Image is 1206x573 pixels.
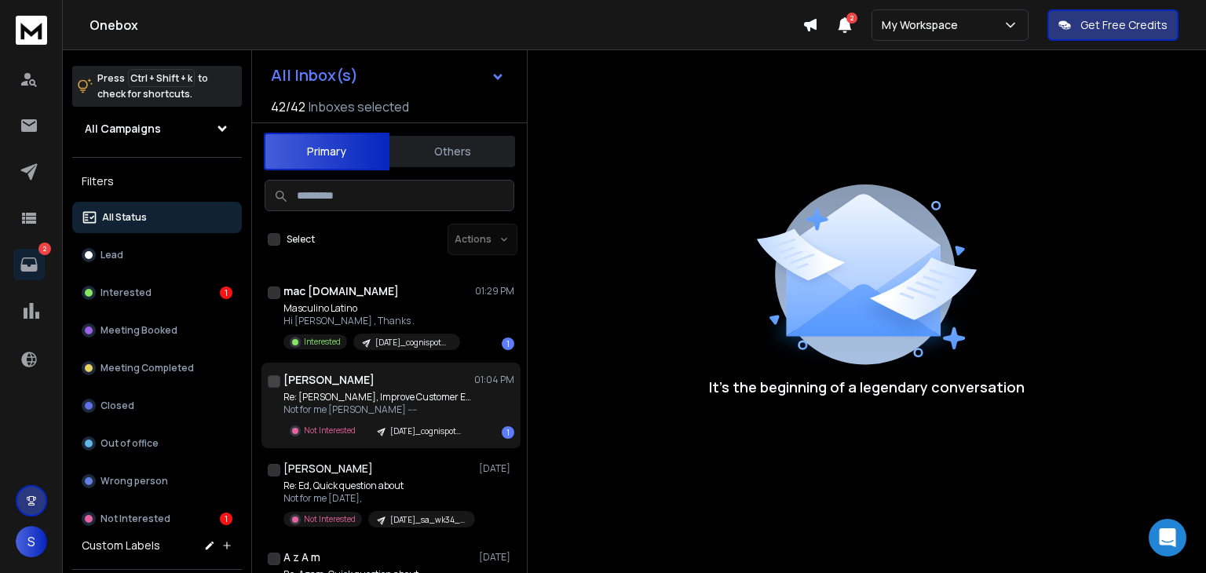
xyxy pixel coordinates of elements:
div: 1 [502,426,514,439]
p: My Workspace [882,17,964,33]
button: S [16,526,47,557]
span: Ctrl + Shift + k [128,69,195,87]
h3: Inboxes selected [309,97,409,116]
p: Not Interested [100,513,170,525]
button: All Inbox(s) [258,60,517,91]
h1: All Campaigns [85,121,161,137]
p: Out of office [100,437,159,450]
span: 42 / 42 [271,97,305,116]
button: Primary [264,133,389,170]
p: Interested [304,336,341,348]
p: [DATE]_cognispot_shopify_ind_08092025 [375,337,451,349]
p: Not Interested [304,513,356,525]
span: 2 [846,13,857,24]
div: Open Intercom Messenger [1149,519,1186,557]
button: All Campaigns [72,113,242,144]
button: Meeting Completed [72,352,242,384]
button: Meeting Booked [72,315,242,346]
p: Closed [100,400,134,412]
p: Not for me [DATE], [283,492,472,505]
button: Not Interested1 [72,503,242,535]
p: Meeting Completed [100,362,194,374]
p: Press to check for shortcuts. [97,71,208,102]
p: Not Interested [304,425,356,436]
button: Others [389,134,515,169]
label: Select [287,233,315,246]
p: Masculino Latino [283,302,460,315]
div: 1 [220,286,232,299]
p: 2 [38,243,51,255]
button: Out of office [72,428,242,459]
div: 1 [502,338,514,350]
button: Closed [72,390,242,422]
p: It’s the beginning of a legendary conversation [709,376,1025,398]
img: logo [16,16,47,45]
p: [DATE]_sa_wk34_20082025 [390,514,466,526]
p: Re: Ed, Quick question about [283,480,472,492]
h1: Onebox [90,16,802,35]
p: [DATE] [479,551,514,564]
h3: Custom Labels [82,538,160,553]
p: All Status [102,211,147,224]
h1: [PERSON_NAME] [283,461,373,476]
p: Hi [PERSON_NAME] , Thanks . [283,315,460,327]
button: Interested1 [72,277,242,308]
p: Not for me [PERSON_NAME] ---- [283,403,472,416]
p: Get Free Credits [1080,17,1168,33]
button: Wrong person [72,465,242,497]
p: Wrong person [100,475,168,487]
p: 01:29 PM [475,285,514,297]
h1: A z A m [283,549,320,565]
h3: Filters [72,170,242,192]
p: Meeting Booked [100,324,177,337]
p: Lead [100,249,123,261]
p: Interested [100,286,152,299]
p: 01:04 PM [474,374,514,386]
button: All Status [72,202,242,233]
h1: mac [DOMAIN_NAME] [283,283,399,299]
button: Get Free Credits [1047,9,1179,41]
h1: [PERSON_NAME] [283,372,375,388]
h1: All Inbox(s) [271,68,358,83]
p: [DATE]_cognispot_shopify_ind_09092025 [390,425,466,437]
button: Lead [72,239,242,271]
div: 1 [220,513,232,525]
p: Re: [PERSON_NAME], Improve Customer Engagement [283,391,472,403]
a: 2 [13,249,45,280]
p: [DATE] [479,462,514,475]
